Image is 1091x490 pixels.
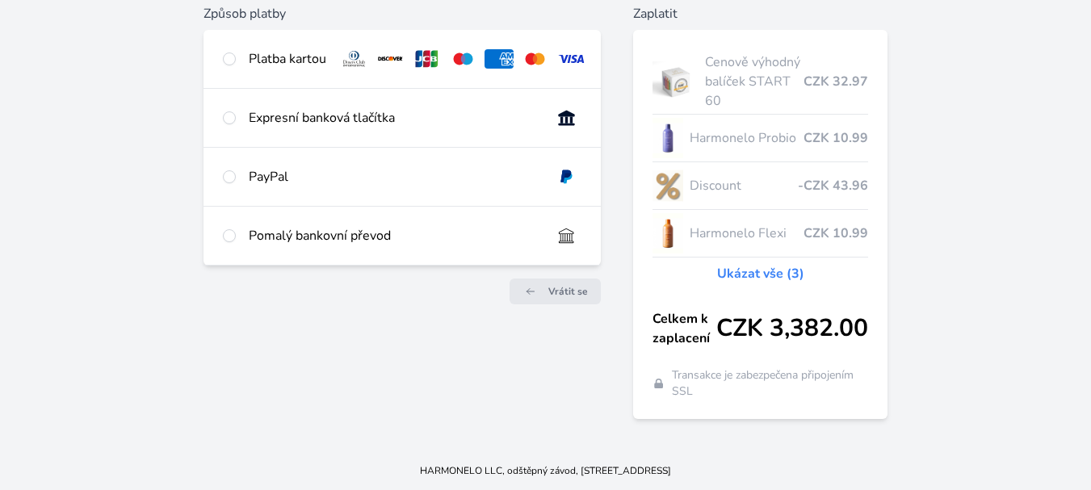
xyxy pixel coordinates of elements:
img: CLEAN_FLEXI_se_stinem_x-hi_(1)-lo.jpg [653,213,683,253]
div: Pomalý bankovní převod [249,226,539,245]
img: visa.svg [556,49,586,69]
span: Harmonelo Flexi [690,224,804,243]
span: CZK 3,382.00 [716,314,868,343]
img: start.jpg [653,61,699,102]
span: Harmonelo Probio [690,128,804,148]
img: amex.svg [485,49,514,69]
span: Cenově výhodný balíček START 60 [705,52,804,111]
img: bankTransfer_IBAN.svg [552,226,581,245]
div: Expresní banková tlačítka [249,108,539,128]
span: Vrátit se [548,285,588,298]
span: Transakce je zabezpečena připojením SSL [672,367,869,400]
div: PayPal [249,167,539,186]
h6: Způsob platby [204,4,601,23]
img: discover.svg [376,49,405,69]
span: CZK 10.99 [804,128,868,148]
img: maestro.svg [448,49,478,69]
a: Ukázat vše (3) [717,264,804,283]
span: CZK 32.97 [804,72,868,91]
h6: Zaplatit [633,4,887,23]
div: Platba kartou [249,49,326,69]
span: Discount [690,176,798,195]
img: paypal.svg [552,167,581,186]
a: Vrátit se [510,279,601,304]
span: Celkem k zaplacení [653,309,716,348]
span: CZK 10.99 [804,224,868,243]
img: discount-lo.png [653,165,683,206]
span: -CZK 43.96 [798,176,868,195]
img: onlineBanking_CZ.svg [552,108,581,128]
img: mc.svg [520,49,550,69]
img: jcb.svg [412,49,442,69]
img: CLEAN_PROBIO_se_stinem_x-lo.jpg [653,118,683,158]
img: diners.svg [339,49,369,69]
